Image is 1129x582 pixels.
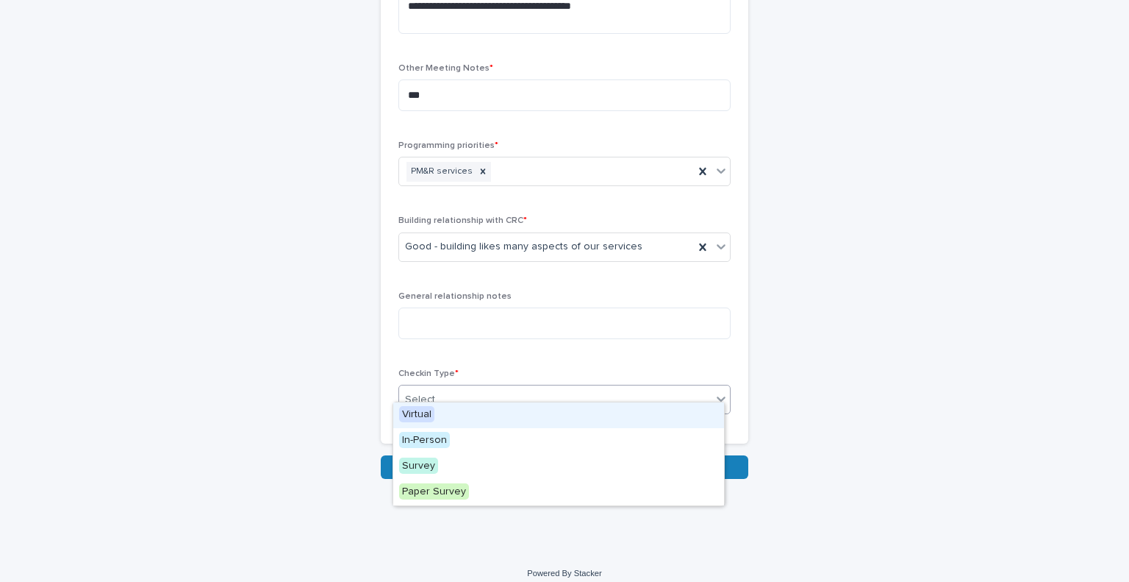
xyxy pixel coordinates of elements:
[393,454,724,480] div: Survey
[399,458,438,474] span: Survey
[398,216,527,225] span: Building relationship with CRC
[527,569,601,578] a: Powered By Stacker
[393,428,724,454] div: In-Person
[406,162,475,182] div: PM&R services
[393,480,724,505] div: Paper Survey
[398,64,493,73] span: Other Meeting Notes
[399,432,450,448] span: In-Person
[393,402,724,428] div: Virtual
[399,406,434,422] span: Virtual
[381,455,748,479] button: Save
[399,483,469,500] span: Paper Survey
[405,239,642,255] span: Good - building likes many aspects of our services
[398,141,498,150] span: Programming priorities
[398,369,459,378] span: Checkin Type
[398,292,512,301] span: General relationship notes
[405,392,442,408] div: Select...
